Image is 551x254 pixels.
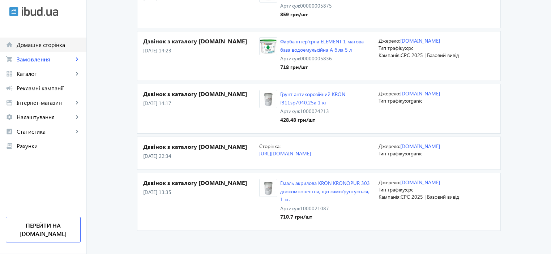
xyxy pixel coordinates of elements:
span: Кампанія: [379,193,401,200]
span: Кампанія: [379,52,401,59]
a: [DOMAIN_NAME] [400,90,440,97]
a: [DOMAIN_NAME] [400,37,440,44]
h4: Дзвінок з каталогу [DOMAIN_NAME] [143,143,259,151]
div: 428.48 грн /шт [280,116,373,124]
span: 1000021087 [300,205,329,212]
span: CPC 2025 | Базовий вивід [401,193,459,200]
img: ibud_text.svg [22,7,58,16]
span: Тип трафіку: [379,186,406,193]
span: Інтернет-магазин [17,99,73,106]
span: Джерело: [379,179,400,186]
span: Артикул: [280,2,300,9]
mat-icon: analytics [6,128,13,135]
h4: Дзвінок з каталогу [DOMAIN_NAME] [143,90,259,98]
img: ibud.svg [9,7,18,16]
span: 00000005836 [300,55,332,62]
mat-icon: home [6,41,13,48]
mat-icon: receipt_long [6,142,13,150]
div: 710.7 грн /шт [280,213,373,220]
p: [DATE] 14:23 [143,47,259,54]
span: Рахунки [17,142,81,150]
img: 21507686b60bbadadb4136021088394-eb105661c6.JPG [260,92,277,107]
span: 1000024213 [300,108,329,115]
span: Артикул: [280,55,300,62]
span: Джерело: [379,90,400,97]
span: Домашня сторінка [17,41,81,48]
mat-icon: keyboard_arrow_right [73,113,81,121]
h4: Дзвінок з каталогу [DOMAIN_NAME] [143,37,259,45]
a: [DOMAIN_NAME] [400,179,440,186]
img: 21512686b60af9811d1317861719601-45870edc06.JPG [260,181,277,195]
span: Артикул: [280,108,300,115]
mat-icon: keyboard_arrow_right [73,56,81,63]
span: 00000005875 [300,2,332,9]
p: [DATE] 14:17 [143,100,259,107]
span: Налаштування [17,113,73,121]
span: Джерело: [379,37,400,44]
a: Емаль акрилова KRON KRONOPUR 303 двокомпонентна, що самоґрунтується, 1 кг. [280,180,370,203]
mat-icon: storefront [6,99,13,106]
a: Перейти на [DOMAIN_NAME] [6,217,81,242]
span: Тип трафіку: [379,97,406,104]
a: Грунт антикорозійний KRON f311sp7040.25a 1 кг [280,91,345,106]
span: organic [406,97,422,104]
span: Рекламні кампанії [17,85,81,92]
mat-icon: keyboard_arrow_right [73,99,81,106]
mat-icon: keyboard_arrow_right [73,128,81,135]
span: cpc [406,44,413,51]
mat-icon: settings [6,113,13,121]
a: [URL][DOMAIN_NAME] [259,150,311,157]
span: organic [406,150,422,157]
mat-icon: shopping_cart [6,56,13,63]
div: 859 грн /шт [280,11,373,18]
a: [DOMAIN_NAME] [400,143,440,150]
p: Сторінка: [259,143,373,150]
span: CPC 2025 | Базовий вивід [401,52,459,59]
img: 21508686b60b8c093d4941838342190-3dda53fdfb.jpg [260,39,277,54]
span: cpc [406,186,413,193]
span: Артикул: [280,205,300,212]
p: [DATE] 13:35 [143,189,259,196]
h4: Дзвінок з каталогу [DOMAIN_NAME] [143,179,259,187]
span: Тип трафіку: [379,150,406,157]
span: Джерело: [379,143,400,150]
span: Каталог [17,70,73,77]
mat-icon: keyboard_arrow_right [73,70,81,77]
p: [DATE] 22:34 [143,152,259,160]
span: Тип трафіку: [379,44,406,51]
mat-icon: grid_view [6,70,13,77]
mat-icon: campaign [6,85,13,92]
span: Статистика [17,128,73,135]
span: Замовлення [17,56,73,63]
div: 718 грн /шт [280,64,373,71]
a: Фарба інтер'єрна ELEMENT 1 матова база водоемульсійна А біла 5 л [280,38,364,53]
